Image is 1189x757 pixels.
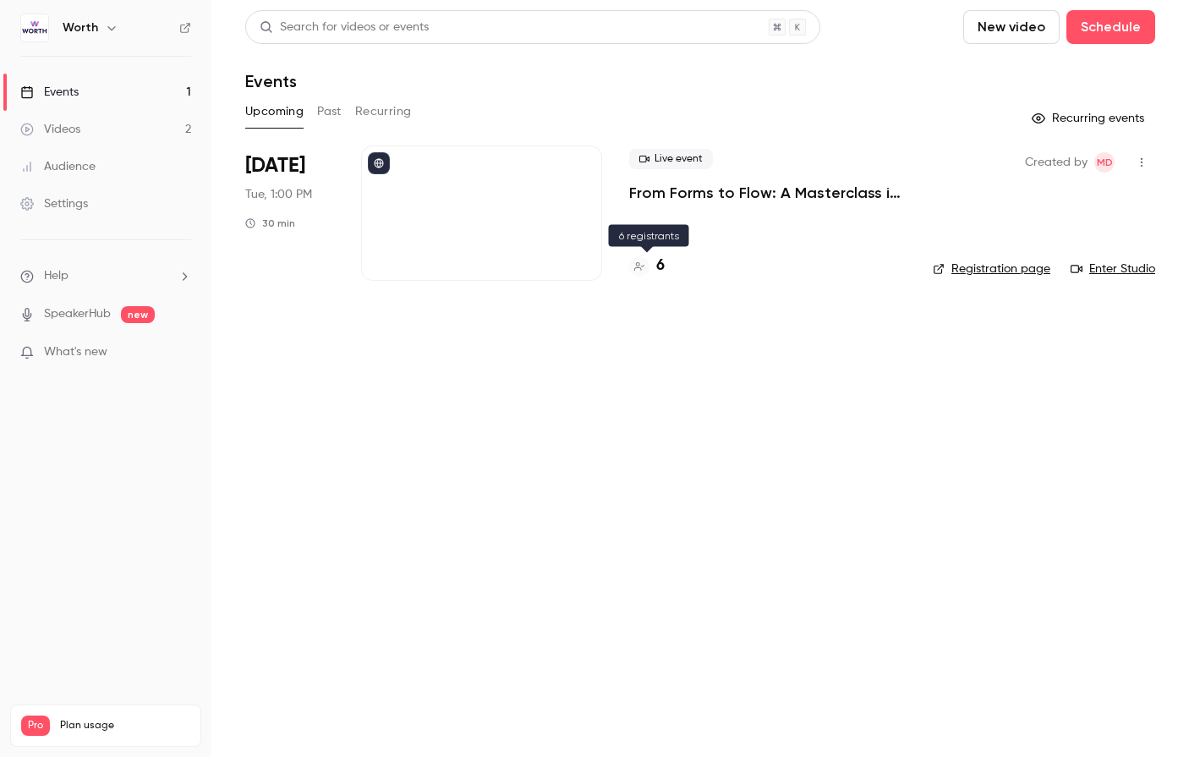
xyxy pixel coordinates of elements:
button: New video [963,10,1060,44]
button: Recurring [355,98,412,125]
h4: 6 [656,255,665,277]
button: Past [317,98,342,125]
div: Sep 23 Tue, 1:00 PM (America/New York) [245,145,334,281]
button: Upcoming [245,98,304,125]
span: Marilena De Niear [1094,152,1115,173]
span: Pro [21,716,50,736]
div: Videos [20,121,80,138]
span: What's new [44,343,107,361]
div: 30 min [245,217,295,230]
button: Schedule [1066,10,1155,44]
span: Live event [629,149,713,169]
div: Settings [20,195,88,212]
h6: Worth [63,19,98,36]
img: Worth [21,14,48,41]
a: SpeakerHub [44,305,111,323]
span: Help [44,267,68,285]
div: Search for videos or events [260,19,429,36]
li: help-dropdown-opener [20,267,191,285]
span: new [121,306,155,323]
iframe: Noticeable Trigger [171,345,191,360]
a: 6 [629,255,665,277]
a: Registration page [933,261,1050,277]
h1: Events [245,71,297,91]
span: Tue, 1:00 PM [245,186,312,203]
span: Plan usage [60,719,190,732]
div: Audience [20,158,96,175]
a: Enter Studio [1071,261,1155,277]
a: From Forms to Flow: A Masterclass in Modernizing Onboarding for Better Underwriting [629,183,906,203]
button: Recurring events [1024,105,1155,132]
span: Created by [1025,152,1088,173]
span: MD [1097,152,1113,173]
span: [DATE] [245,152,305,179]
div: Events [20,84,79,101]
